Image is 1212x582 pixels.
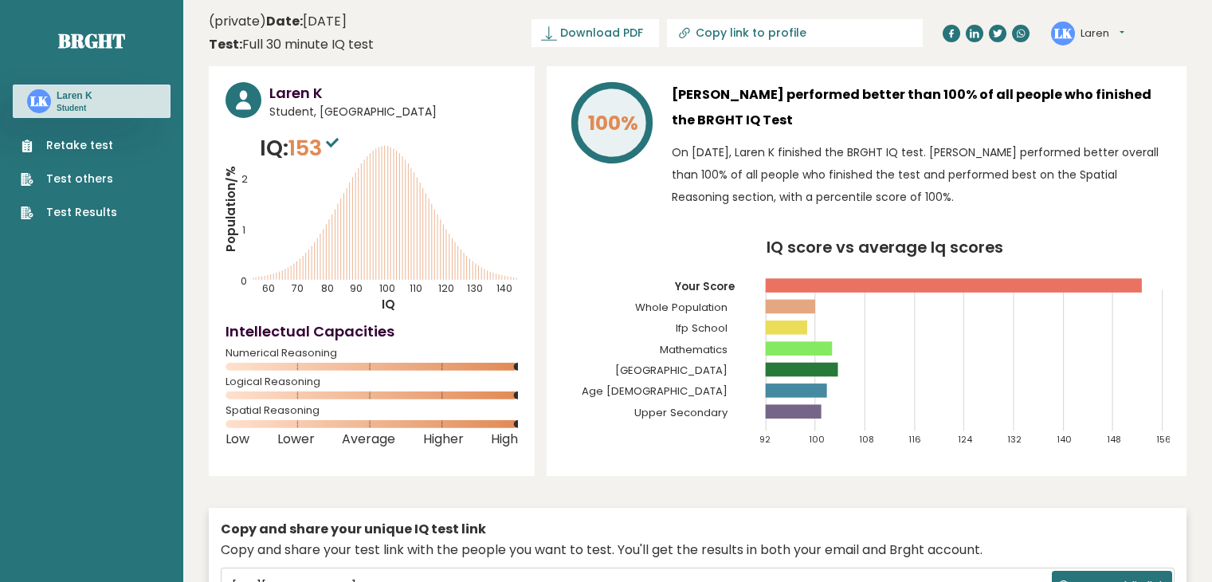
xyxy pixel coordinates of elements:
a: Brght [58,28,125,53]
span: High [491,436,518,442]
tspan: 110 [410,281,422,295]
p: Student [57,103,92,114]
h3: [PERSON_NAME] performed better than 100% of all people who finished the BRGHT IQ Test [672,82,1170,133]
tspan: Mathematics [660,342,728,357]
tspan: Your Score [674,279,735,294]
tspan: Age [DEMOGRAPHIC_DATA] [582,383,728,399]
b: Test: [209,35,242,53]
a: Test Results [21,204,117,221]
span: Download PDF [560,25,643,41]
tspan: 116 [908,433,921,446]
span: Student, [GEOGRAPHIC_DATA] [269,104,518,120]
span: Low [226,436,249,442]
tspan: 120 [438,281,454,295]
p: On [DATE], Laren K finished the BRGHT IQ test. [PERSON_NAME] performed better overall than 100% o... [672,141,1170,208]
tspan: Ifp School [676,320,728,336]
span: 153 [288,133,343,163]
text: LK [30,92,49,110]
span: Logical Reasoning [226,379,518,385]
tspan: 124 [958,433,973,446]
h4: Intellectual Capacities [226,320,518,342]
div: Copy and share your unique IQ test link [221,520,1175,539]
h3: Laren K [269,82,518,104]
span: Lower [277,436,315,442]
span: Higher [423,436,464,442]
tspan: 60 [263,281,276,295]
tspan: 70 [292,281,304,295]
tspan: Population/% [222,166,239,252]
p: IQ: [260,132,343,164]
div: Full 30 minute IQ test [209,35,374,54]
tspan: 90 [350,281,363,295]
button: Laren [1081,26,1124,41]
span: Numerical Reasoning [226,350,518,356]
tspan: 100 [379,281,395,295]
h3: Laren K [57,89,92,102]
tspan: 100% [588,109,638,137]
tspan: 148 [1107,433,1121,446]
time: [DATE] [266,12,347,31]
tspan: 130 [467,281,483,295]
tspan: 1 [242,223,245,237]
tspan: 140 [1057,433,1072,446]
tspan: [GEOGRAPHIC_DATA] [615,363,728,378]
a: Retake test [21,137,117,154]
tspan: Whole Population [635,300,728,315]
tspan: IQ [382,296,395,313]
span: Average [342,436,395,442]
tspan: 0 [241,274,247,288]
text: LK [1054,23,1073,41]
tspan: 100 [809,433,825,446]
tspan: 140 [496,281,512,295]
tspan: Upper Secondary [634,405,728,420]
div: Copy and share your test link with the people you want to test. You'll get the results in both yo... [221,541,1175,560]
tspan: 108 [859,433,874,446]
tspan: 92 [759,433,771,446]
tspan: 2 [241,172,248,186]
div: (private) [209,12,374,54]
tspan: 156 [1156,433,1171,446]
span: Spatial Reasoning [226,407,518,414]
tspan: IQ score vs average Iq scores [767,236,1003,258]
tspan: 132 [1007,433,1022,446]
a: Test others [21,171,117,187]
tspan: 80 [321,281,334,295]
a: Download PDF [531,19,659,47]
b: Date: [266,12,303,30]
